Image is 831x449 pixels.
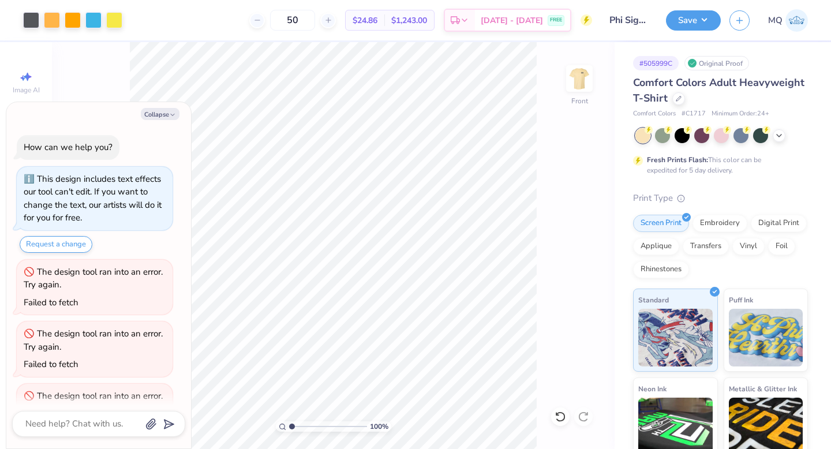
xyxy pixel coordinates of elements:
div: The design tool ran into an error. Try again. [24,266,163,291]
div: Screen Print [633,215,689,232]
div: Original Proof [684,56,749,70]
img: Front [568,67,591,90]
div: The design tool ran into an error. Try again. [24,328,163,353]
img: Standard [638,309,713,366]
a: MQ [768,9,808,32]
input: Untitled Design [601,9,657,32]
span: Comfort Colors Adult Heavyweight T-Shirt [633,76,804,105]
span: Puff Ink [729,294,753,306]
span: Minimum Order: 24 + [712,109,769,119]
div: Embroidery [692,215,747,232]
img: Puff Ink [729,309,803,366]
div: Print Type [633,192,808,205]
span: $1,243.00 [391,14,427,27]
div: Applique [633,238,679,255]
span: FREE [550,16,562,24]
span: Standard [638,294,669,306]
img: Makena Quinn [785,9,808,32]
div: Rhinestones [633,261,689,278]
div: Failed to fetch [24,358,78,370]
button: Collapse [141,108,179,120]
div: Front [571,96,588,106]
span: Neon Ink [638,383,667,395]
div: Foil [768,238,795,255]
div: This design includes text effects our tool can't edit. If you want to change the text, our artist... [24,173,162,224]
span: [DATE] - [DATE] [481,14,543,27]
div: The design tool ran into an error. Try again. [24,390,163,415]
span: # C1717 [682,109,706,119]
div: Vinyl [732,238,765,255]
input: – – [270,10,315,31]
button: Save [666,10,721,31]
span: MQ [768,14,783,27]
span: $24.86 [353,14,377,27]
button: Request a change [20,236,92,253]
span: Image AI [13,85,40,95]
div: This color can be expedited for 5 day delivery. [647,155,789,175]
div: Failed to fetch [24,297,78,308]
span: Metallic & Glitter Ink [729,383,797,395]
div: Digital Print [751,215,807,232]
span: Comfort Colors [633,109,676,119]
strong: Fresh Prints Flash: [647,155,708,164]
span: 100 % [370,421,388,432]
div: How can we help you? [24,141,113,153]
div: Transfers [683,238,729,255]
div: # 505999C [633,56,679,70]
